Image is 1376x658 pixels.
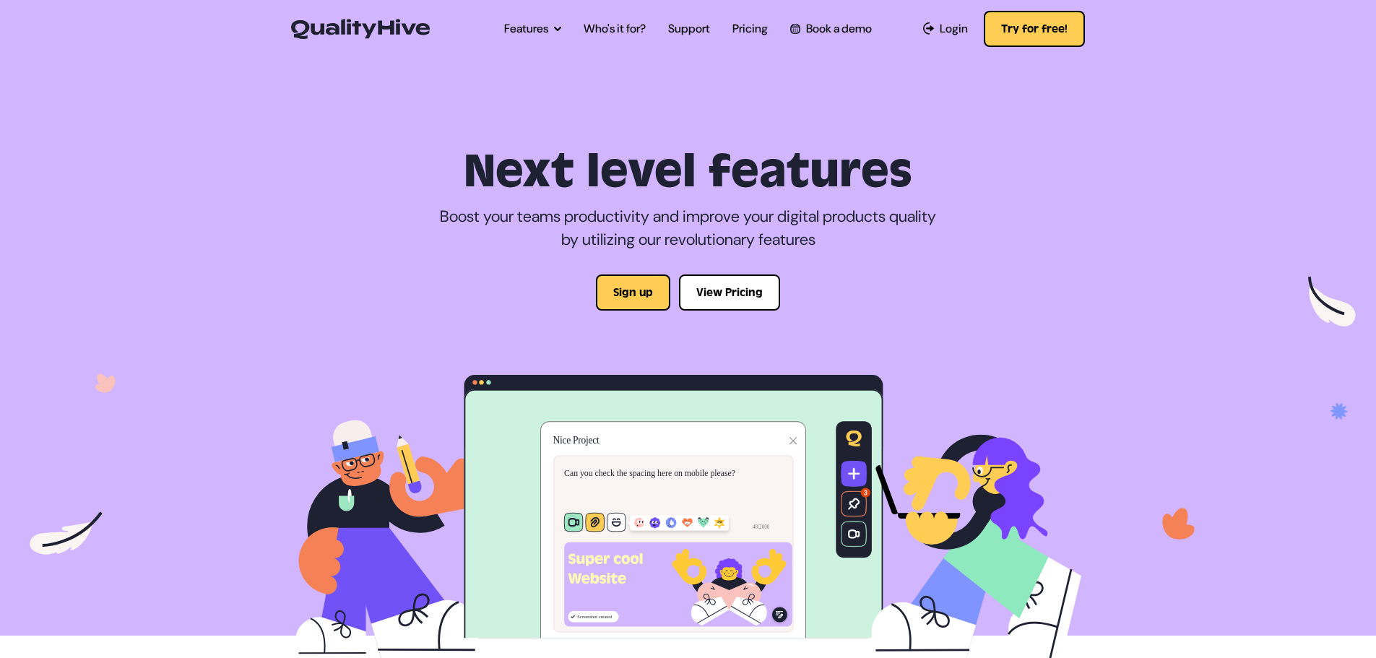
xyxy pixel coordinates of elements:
a: Login [923,20,969,38]
h1: Next level features [295,144,1081,199]
button: Sign up [596,274,670,311]
a: Features [504,20,561,38]
p: Boost your teams productivity and improve your digital products quality by utilizing our revoluti... [439,205,938,251]
a: Support [668,20,710,38]
span: Login [940,20,968,38]
a: Who's it for? [584,20,646,38]
img: QualityHive - Bug Tracking Tool [291,19,430,39]
button: View Pricing [679,274,780,311]
a: Book a demo [790,20,871,38]
img: Book a QualityHive Demo [790,24,800,33]
a: Pricing [732,20,768,38]
button: Try for free! [984,11,1085,47]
